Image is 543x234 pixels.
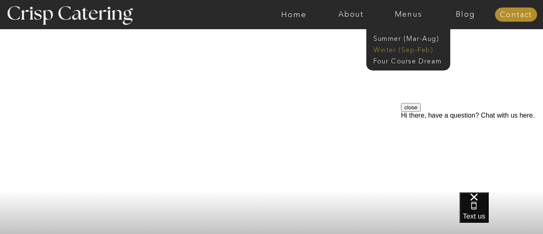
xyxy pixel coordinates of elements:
[265,10,322,19] a: Home
[380,10,437,19] a: Menus
[459,192,543,234] iframe: podium webchat widget bubble
[437,10,494,19] a: Blog
[373,34,448,42] a: Summer (Mar-Aug)
[373,56,448,64] a: Four Course Dream
[373,45,442,53] a: Winter (Sep-Feb)
[495,11,537,19] a: Contact
[322,10,380,19] a: About
[401,103,543,203] iframe: podium webchat widget prompt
